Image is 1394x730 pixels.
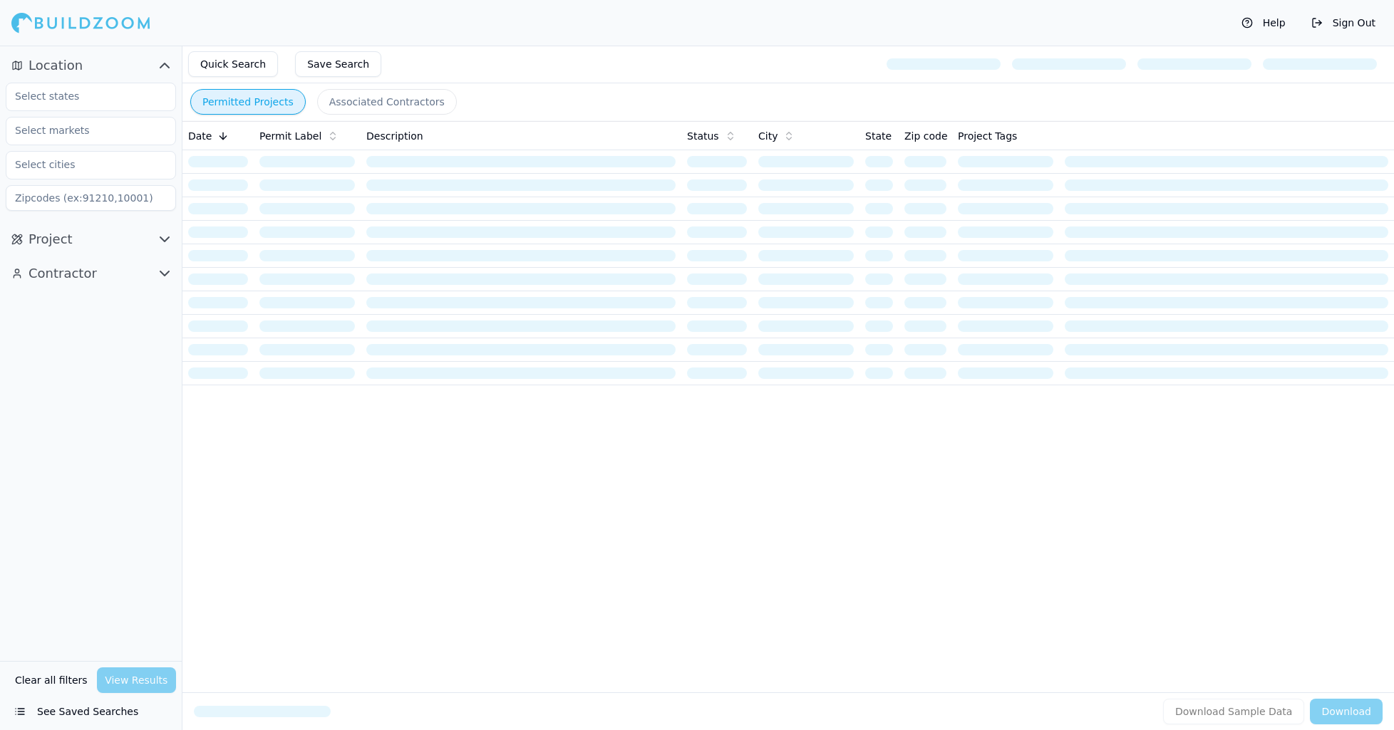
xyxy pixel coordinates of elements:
[190,89,306,115] button: Permitted Projects
[295,51,381,77] button: Save Search
[6,83,158,109] input: Select states
[958,129,1017,143] span: Project Tags
[6,185,176,211] input: Zipcodes (ex:91210,10001)
[1304,11,1383,34] button: Sign Out
[6,699,176,724] button: See Saved Searches
[188,51,278,77] button: Quick Search
[6,262,176,285] button: Contractor
[758,129,778,143] span: City
[366,129,423,143] span: Description
[317,89,457,115] button: Associated Contractors
[687,129,719,143] span: Status
[188,129,212,143] span: Date
[6,228,176,251] button: Project
[29,229,73,249] span: Project
[1234,11,1293,34] button: Help
[6,54,176,77] button: Location
[6,152,158,177] input: Select cities
[259,129,321,143] span: Permit Label
[865,129,892,143] span: State
[6,118,158,143] input: Select markets
[904,129,948,143] span: Zip code
[29,264,97,283] span: Contractor
[29,56,83,75] span: Location
[11,667,91,693] button: Clear all filters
